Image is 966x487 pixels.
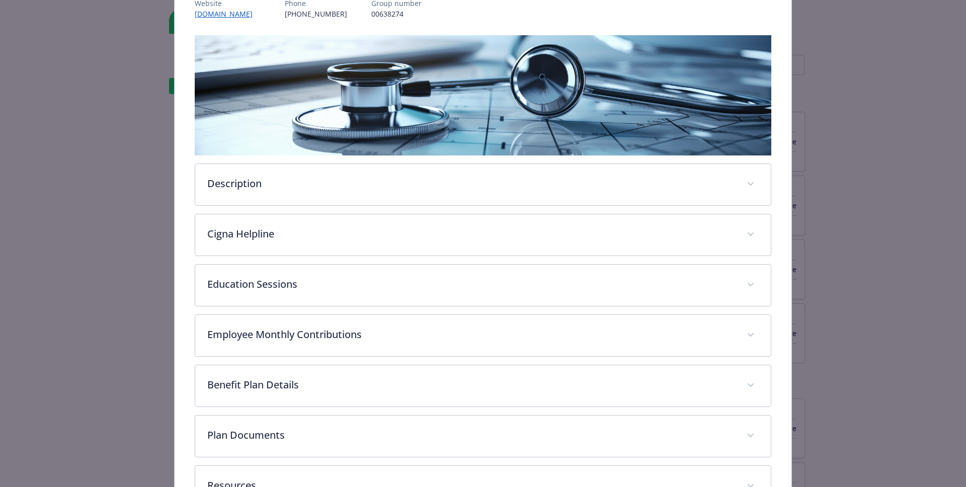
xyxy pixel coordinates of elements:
[371,9,422,19] p: 00638274
[207,176,735,191] p: Description
[195,416,771,457] div: Plan Documents
[207,428,735,443] p: Plan Documents
[195,315,771,356] div: Employee Monthly Contributions
[195,164,771,205] div: Description
[195,9,261,19] a: [DOMAIN_NAME]
[195,265,771,306] div: Education Sessions
[207,327,735,342] p: Employee Monthly Contributions
[207,377,735,392] p: Benefit Plan Details
[195,365,771,407] div: Benefit Plan Details
[285,9,347,19] p: [PHONE_NUMBER]
[195,35,772,155] img: banner
[195,214,771,256] div: Cigna Helpline
[207,226,735,241] p: Cigna Helpline
[207,277,735,292] p: Education Sessions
